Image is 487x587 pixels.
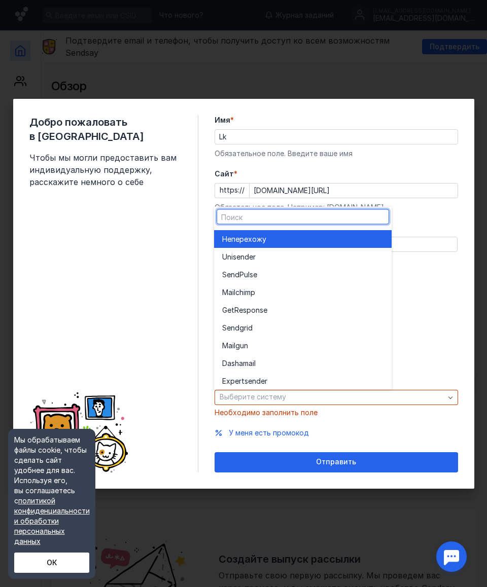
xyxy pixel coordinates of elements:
span: id [247,322,253,333]
button: Отправить [215,452,458,472]
div: grid [214,228,392,390]
span: p [251,287,255,297]
span: Добро пожаловать в [GEOGRAPHIC_DATA] [29,115,182,143]
div: Обязательное поле. Например: [DOMAIN_NAME] [215,202,458,212]
span: r [253,251,256,262]
span: G [222,305,227,315]
button: GetResponse [214,301,392,319]
span: Не [222,234,231,244]
button: Expertsender [214,372,392,390]
input: Поиск [217,210,389,224]
button: Неперехожу [214,230,392,248]
span: gun [235,340,248,350]
span: перехожу [231,234,266,244]
button: Sendgrid [214,319,392,337]
span: Sendgr [222,322,247,333]
div: Обязательное поле. Введите ваше имя [215,149,458,159]
button: Mailchimp [214,283,392,301]
span: pertsender [230,376,267,386]
span: l [254,358,256,368]
button: Выберите систему [215,390,458,405]
span: Ex [222,376,230,386]
button: У меня есть промокод [229,428,309,438]
span: Mailchim [222,287,251,297]
span: Mail [222,340,235,350]
button: Unisender [214,248,392,266]
span: Имя [215,115,230,125]
span: e [253,269,257,279]
button: Mailgun [214,337,392,354]
span: Cайт [215,169,234,179]
button: Dashamail [214,354,392,372]
span: Отправить [316,458,356,466]
span: Чтобы мы могли предоставить вам индивидуальную поддержку, расскажите немного о себе [29,152,182,188]
button: ОК [14,553,89,573]
span: Unisende [222,251,253,262]
span: etResponse [227,305,267,315]
span: Выберите систему [220,392,286,401]
span: SendPuls [222,269,253,279]
a: политикой конфиденциальности и обработки персональных данных [14,496,90,545]
span: Dashamai [222,358,254,368]
span: У меня есть промокод [229,428,309,437]
button: SendPulse [214,266,392,283]
div: Мы обрабатываем файлы cookie, чтобы сделать сайт удобнее для вас. Используя его, вы соглашаетесь c [14,435,90,546]
div: Необходимо заполнить поле [215,408,458,418]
